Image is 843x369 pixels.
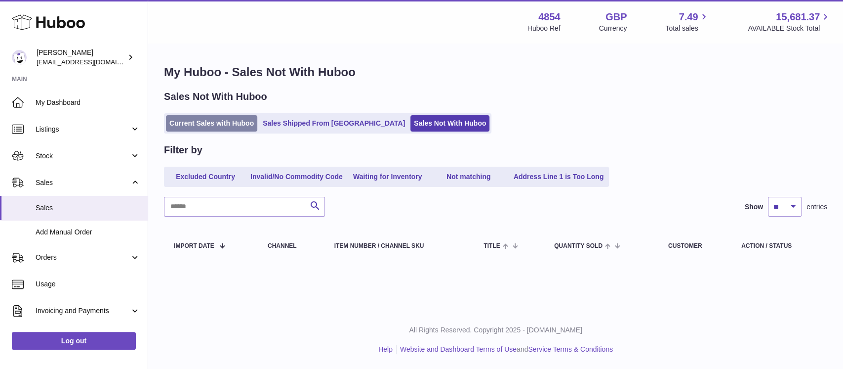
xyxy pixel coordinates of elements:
span: Quantity Sold [554,243,602,249]
a: Service Terms & Conditions [528,345,613,353]
span: Usage [36,279,140,289]
h2: Filter by [164,143,202,157]
div: Customer [668,243,722,249]
div: Item Number / Channel SKU [334,243,464,249]
a: Sales Shipped From [GEOGRAPHIC_DATA] [259,115,408,132]
span: Sales [36,203,140,213]
span: My Dashboard [36,98,140,107]
a: Waiting for Inventory [348,169,427,185]
span: Total sales [665,24,709,33]
strong: GBP [605,10,627,24]
span: 7.49 [679,10,698,24]
span: Sales [36,178,130,187]
span: Add Manual Order [36,228,140,237]
div: Channel [268,243,315,249]
a: Sales Not With Huboo [410,115,489,132]
span: Listings [36,125,130,134]
img: jimleo21@yahoo.gr [12,50,27,65]
h1: My Huboo - Sales Not With Huboo [164,64,827,80]
div: [PERSON_NAME] [37,48,125,67]
span: Invoicing and Payments [36,306,130,316]
strong: 4854 [538,10,561,24]
a: Invalid/No Commodity Code [247,169,346,185]
a: Address Line 1 is Too Long [510,169,607,185]
span: entries [806,202,827,212]
a: Log out [12,332,136,350]
span: 15,681.37 [776,10,820,24]
a: Website and Dashboard Terms of Use [400,345,517,353]
a: Help [378,345,393,353]
a: 15,681.37 AVAILABLE Stock Total [748,10,831,33]
div: Currency [599,24,627,33]
span: Title [483,243,500,249]
a: Current Sales with Huboo [166,115,257,132]
a: Not matching [429,169,508,185]
div: Huboo Ref [527,24,561,33]
h2: Sales Not With Huboo [164,90,267,103]
div: Action / Status [741,243,817,249]
a: 7.49 Total sales [665,10,709,33]
a: Excluded Country [166,169,245,185]
p: All Rights Reserved. Copyright 2025 - [DOMAIN_NAME] [156,325,835,335]
label: Show [745,202,763,212]
li: and [397,345,613,354]
span: Orders [36,253,130,262]
span: AVAILABLE Stock Total [748,24,831,33]
span: Stock [36,151,130,161]
span: [EMAIL_ADDRESS][DOMAIN_NAME] [37,58,145,66]
span: Import date [174,243,214,249]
